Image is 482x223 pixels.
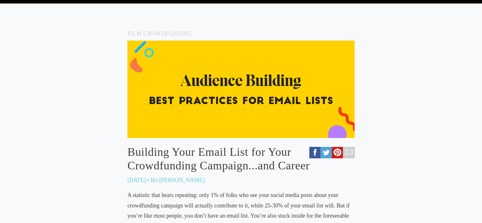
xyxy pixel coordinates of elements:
[127,41,355,138] img: blog%20header%208.png
[147,175,204,185] p: • Bri [PERSON_NAME]
[127,145,355,173] a: Building Your Email List for Your Crowdfunding Campaign...and Career
[127,29,355,38] h5: Film Crowdfunding
[127,175,146,185] p: [DATE]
